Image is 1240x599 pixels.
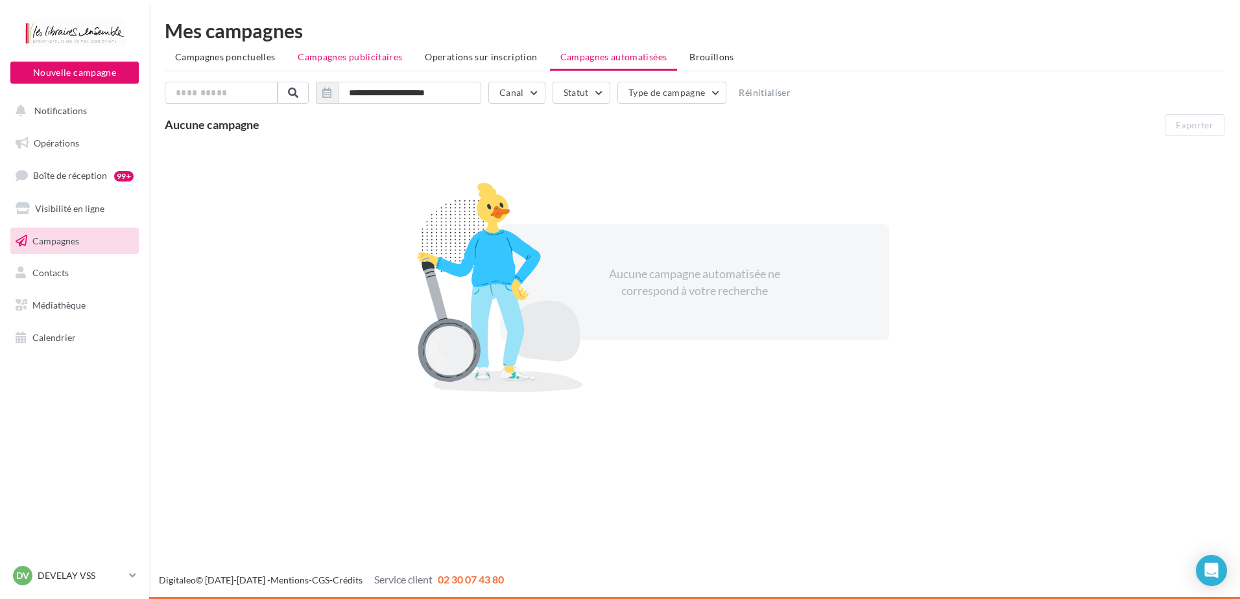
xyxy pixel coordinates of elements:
[8,97,136,124] button: Notifications
[689,51,734,62] span: Brouillons
[425,51,537,62] span: Operations sur inscription
[32,267,69,278] span: Contacts
[32,299,86,311] span: Médiathèque
[10,62,139,84] button: Nouvelle campagne
[32,332,76,343] span: Calendrier
[8,324,141,351] a: Calendrier
[8,161,141,189] a: Boîte de réception99+
[312,574,329,585] a: CGS
[175,51,275,62] span: Campagnes ponctuelles
[114,171,134,182] div: 99+
[35,203,104,214] span: Visibilité en ligne
[488,82,545,104] button: Canal
[159,574,504,585] span: © [DATE]-[DATE] - - -
[374,573,433,585] span: Service client
[617,82,727,104] button: Type de campagne
[8,228,141,255] a: Campagnes
[32,235,79,246] span: Campagnes
[583,266,806,299] div: Aucune campagne automatisée ne correspond à votre recherche
[159,574,196,585] a: Digitaleo
[8,130,141,157] a: Opérations
[298,51,402,62] span: Campagnes publicitaires
[38,569,124,582] p: DEVELAY VSS
[16,569,29,582] span: DV
[10,563,139,588] a: DV DEVELAY VSS
[1196,555,1227,586] div: Open Intercom Messenger
[1165,114,1224,136] button: Exporter
[165,21,1224,40] div: Mes campagnes
[34,137,79,148] span: Opérations
[733,85,796,100] button: Réinitialiser
[8,195,141,222] a: Visibilité en ligne
[165,117,259,132] span: Aucune campagne
[33,170,107,181] span: Boîte de réception
[438,573,504,585] span: 02 30 07 43 80
[270,574,309,585] a: Mentions
[333,574,363,585] a: Crédits
[34,105,87,116] span: Notifications
[553,82,610,104] button: Statut
[8,292,141,319] a: Médiathèque
[8,259,141,287] a: Contacts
